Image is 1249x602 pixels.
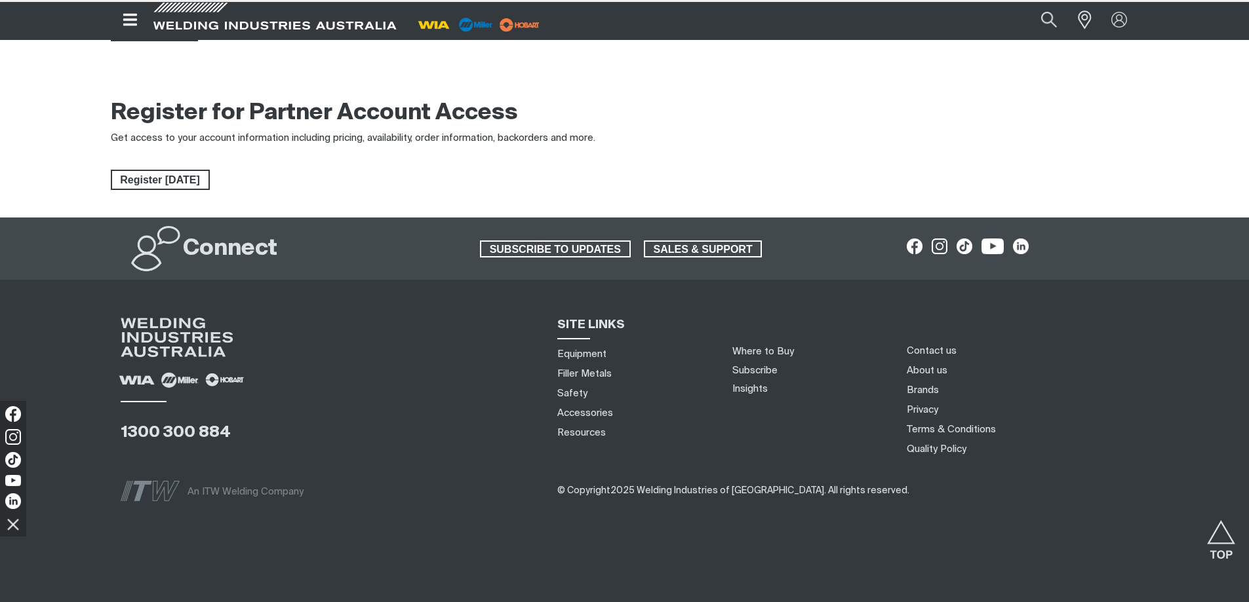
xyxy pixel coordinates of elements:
[557,386,587,400] a: Safety
[644,240,763,257] a: SALES & SUPPORT
[496,15,544,35] img: miller
[5,406,21,422] img: Facebook
[496,20,544,29] a: miller
[111,170,210,191] a: Register Today
[645,240,761,257] span: SALES & SUPPORT
[1010,5,1071,35] input: Product name or item number...
[907,423,996,436] a: Terms & Conditions
[557,486,909,495] span: © Copyright 2025 Welding Industries of [GEOGRAPHIC_DATA] . All rights reserved.
[557,347,606,361] a: Equipment
[5,475,21,486] img: YouTube
[557,426,606,440] a: Resources
[732,366,778,375] a: Subscribe
[732,347,794,356] a: Where to Buy
[5,452,21,468] img: TikTok
[2,513,24,535] img: hide socials
[553,344,717,442] nav: Sitemap
[5,429,21,445] img: Instagram
[732,384,768,394] a: Insights
[480,240,631,257] a: SUBSCRIBE TO UPDATES
[907,383,939,397] a: Brands
[1206,520,1236,550] button: Scroll to top
[1027,5,1071,35] button: Search products
[188,487,304,497] span: An ITW Welding Company
[112,170,208,191] span: Register [DATE]
[481,240,629,257] span: SUBSCRIBE TO UPDATES
[902,341,1153,459] nav: Footer
[557,319,625,331] span: SITE LINKS
[121,424,231,440] a: 1300 300 884
[907,344,957,358] a: Contact us
[111,133,595,143] span: Get access to your account information including pricing, availability, order information, backor...
[557,367,612,381] a: Filler Metals
[557,485,909,495] span: ​​​​​​​​​​​​​​​​​​ ​​​​​​
[557,406,613,420] a: Accessories
[907,364,947,377] a: About us
[111,99,518,128] h2: Register for Partner Account Access
[907,403,938,417] a: Privacy
[907,442,966,456] a: Quality Policy
[5,493,21,509] img: LinkedIn
[183,235,277,263] h2: Connect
